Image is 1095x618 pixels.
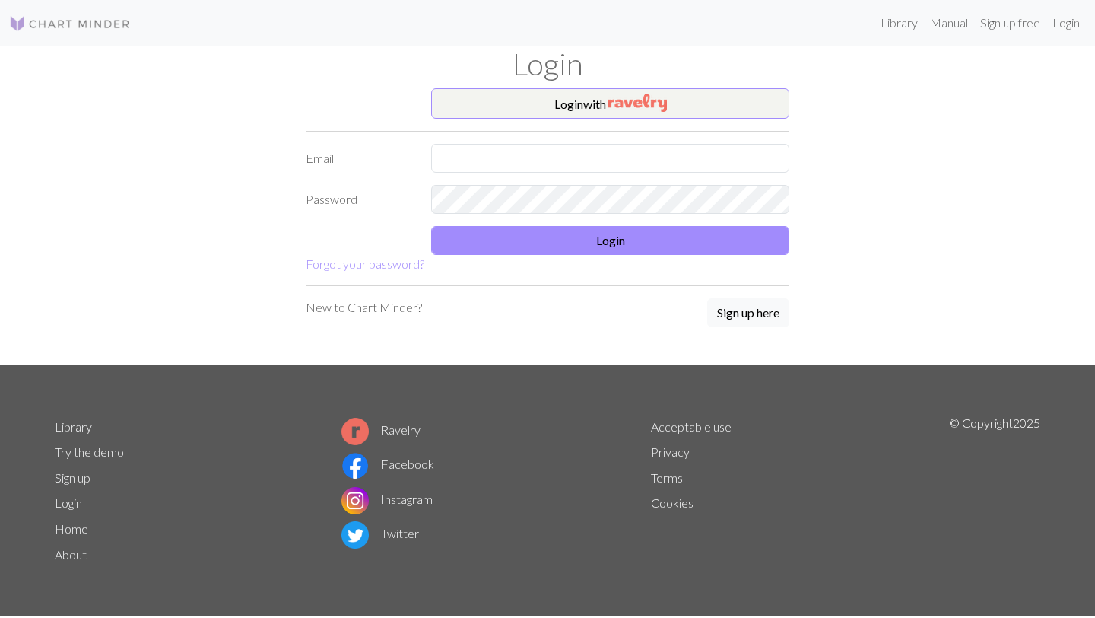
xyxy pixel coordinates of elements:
a: Home [55,521,88,536]
a: Facebook [341,457,434,471]
a: Library [55,419,92,434]
p: © Copyright 2025 [949,414,1040,568]
img: Logo [9,14,131,33]
a: Acceptable use [651,419,732,434]
a: Sign up [55,470,90,485]
label: Email [297,144,422,173]
img: Ravelry [608,94,667,112]
a: Library [874,8,924,38]
a: Manual [924,8,974,38]
button: Login [431,226,789,255]
a: Login [1046,8,1086,38]
img: Facebook logo [341,452,369,479]
h1: Login [46,46,1049,82]
img: Ravelry logo [341,418,369,445]
a: Instagram [341,492,433,506]
a: Forgot your password? [306,256,424,271]
img: Instagram logo [341,487,369,514]
button: Sign up here [707,298,789,327]
p: New to Chart Minder? [306,298,422,317]
a: Sign up free [974,8,1046,38]
a: Sign up here [707,298,789,329]
img: Twitter logo [341,521,369,549]
label: Password [297,185,422,214]
a: Privacy [651,444,690,459]
a: Terms [651,470,683,485]
a: Login [55,495,82,510]
a: Try the demo [55,444,124,459]
button: Loginwith [431,88,789,119]
a: About [55,547,87,562]
a: Ravelry [341,422,421,437]
a: Twitter [341,526,419,540]
a: Cookies [651,495,693,510]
